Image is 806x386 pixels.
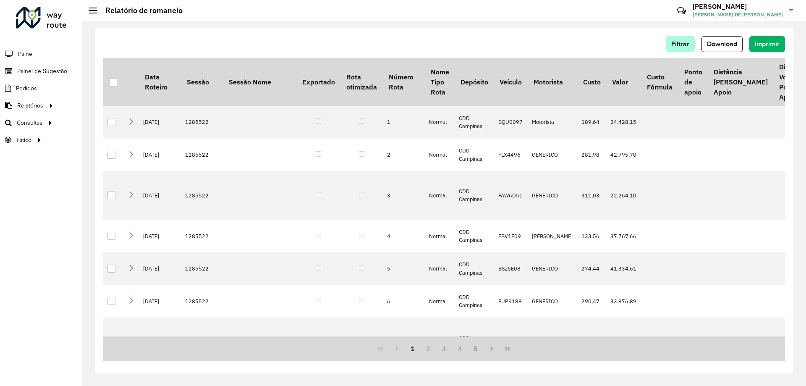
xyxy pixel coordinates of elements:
[139,285,181,318] td: [DATE]
[383,252,425,285] td: 5
[181,171,223,220] td: 1285522
[494,318,528,366] td: BXZ3B12
[606,318,641,366] td: 25.568,00
[528,171,577,220] td: GENERICO
[17,101,43,110] span: Relatórios
[494,58,528,106] th: Veículo
[666,36,695,52] button: Filtrar
[181,285,223,318] td: 1285522
[425,318,455,366] td: Normal
[181,58,223,106] th: Sessão
[17,118,42,127] span: Consultas
[455,252,494,285] td: CDD Campinas
[577,171,606,220] td: 311,03
[577,58,606,106] th: Custo
[181,318,223,366] td: 1285522
[139,220,181,252] td: [DATE]
[606,171,641,220] td: 22.264,10
[606,252,641,285] td: 41.334,61
[455,139,494,171] td: CDD Campinas
[425,139,455,171] td: Normal
[383,171,425,220] td: 3
[577,318,606,366] td: 214,93
[425,106,455,139] td: Normal
[425,252,455,285] td: Normal
[16,84,37,93] span: Pedidos
[693,3,783,11] h3: [PERSON_NAME]
[139,58,181,106] th: Data Roteiro
[383,318,425,366] td: 7
[223,58,296,106] th: Sessão Nome
[606,139,641,171] td: 42.795,70
[707,40,737,47] span: Download
[494,220,528,252] td: EBV1E09
[528,58,577,106] th: Motorista
[708,58,773,106] th: Distância [PERSON_NAME] Apoio
[701,36,743,52] button: Download
[405,341,421,357] button: 1
[383,106,425,139] td: 1
[16,136,31,144] span: Tático
[181,139,223,171] td: 1285522
[18,50,34,58] span: Painel
[577,106,606,139] td: 189,64
[494,171,528,220] td: FAW6D51
[425,171,455,220] td: Normal
[641,58,678,106] th: Custo Fórmula
[455,318,494,366] td: CDD Campinas
[606,285,641,318] td: 33.876,89
[139,171,181,220] td: [DATE]
[383,58,425,106] th: Número Rota
[577,252,606,285] td: 274,44
[494,106,528,139] td: BQU0097
[425,220,455,252] td: Normal
[606,106,641,139] td: 24.428,15
[528,106,577,139] td: Motorista
[383,220,425,252] td: 4
[340,58,382,106] th: Rota otimizada
[528,285,577,318] td: GENERICO
[678,58,708,106] th: Ponto de apoio
[296,58,340,106] th: Exportado
[455,171,494,220] td: CDD Campinas
[749,36,785,52] button: Imprimir
[420,341,436,357] button: 2
[528,252,577,285] td: GENERICO
[455,106,494,139] td: CDD Campinas
[577,220,606,252] td: 133,56
[455,220,494,252] td: CDD Campinas
[755,40,780,47] span: Imprimir
[577,139,606,171] td: 281,98
[494,139,528,171] td: FLX4496
[181,252,223,285] td: 1285522
[139,252,181,285] td: [DATE]
[606,58,641,106] th: Valor
[17,67,67,76] span: Painel de Sugestão
[452,341,468,357] button: 4
[494,252,528,285] td: BSZ6E08
[455,58,494,106] th: Depósito
[139,106,181,139] td: [DATE]
[528,318,577,366] td: [PERSON_NAME]
[455,285,494,318] td: CDD Campinas
[671,40,689,47] span: Filtrar
[577,285,606,318] td: 290,47
[181,106,223,139] td: 1285522
[139,318,181,366] td: [DATE]
[606,220,641,252] td: 37.767,66
[528,139,577,171] td: GENERICO
[693,11,783,18] span: [PERSON_NAME] DE [PERSON_NAME]
[673,2,691,20] a: Contato Rápido
[425,58,455,106] th: Nome Tipo Rota
[383,139,425,171] td: 2
[383,285,425,318] td: 6
[181,220,223,252] td: 1285522
[97,6,183,15] h2: Relatório de romaneio
[528,220,577,252] td: [PERSON_NAME]
[484,341,500,357] button: Next Page
[139,139,181,171] td: [DATE]
[436,341,452,357] button: 3
[494,285,528,318] td: FUP9188
[468,341,484,357] button: 5
[425,285,455,318] td: Normal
